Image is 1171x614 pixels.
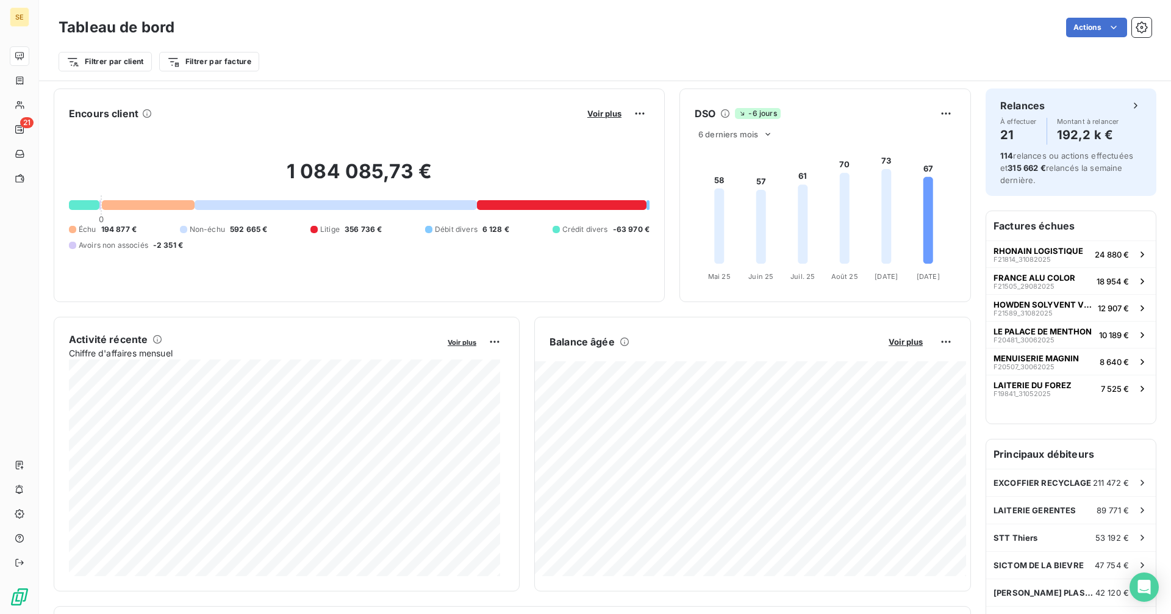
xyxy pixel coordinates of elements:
[230,224,267,235] span: 592 665 €
[917,272,940,281] tspan: [DATE]
[1093,478,1129,488] span: 211 472 €
[875,272,898,281] tspan: [DATE]
[79,224,96,235] span: Échu
[994,560,1084,570] span: SICTOM DE LA BIEVRE
[1008,163,1045,173] span: 315 662 €
[1095,250,1129,259] span: 24 880 €
[1000,125,1037,145] h4: 21
[1000,98,1045,113] h6: Relances
[994,283,1055,290] span: F21505_29082025
[994,478,1091,488] span: EXCOFFIER RECYCLAGE
[1057,125,1119,145] h4: 192,2 k €
[153,240,183,251] span: -2 351 €
[1099,330,1129,340] span: 10 189 €
[10,587,29,607] img: Logo LeanPay
[994,300,1093,309] span: HOWDEN SOLYVENT VENTEC
[482,224,509,235] span: 6 128 €
[69,106,138,121] h6: Encours client
[695,106,715,121] h6: DSO
[986,211,1156,240] h6: Factures échues
[1097,505,1129,515] span: 89 771 €
[550,334,615,349] h6: Balance âgée
[1098,303,1129,313] span: 12 907 €
[994,256,1051,263] span: F21814_31082025
[1097,276,1129,286] span: 18 954 €
[986,294,1156,321] button: HOWDEN SOLYVENT VENTECF21589_3108202512 907 €
[994,273,1075,283] span: FRANCE ALU COLOR
[994,390,1051,397] span: F19841_31052025
[735,108,780,119] span: -6 jours
[1101,384,1129,394] span: 7 525 €
[69,159,650,196] h2: 1 084 085,73 €
[345,224,382,235] span: 356 736 €
[69,332,148,347] h6: Activité récente
[986,375,1156,402] button: LAITERIE DU FOREZF19841_310520257 525 €
[994,353,1079,363] span: MENUISERIE MAGNIN
[994,588,1095,598] span: [PERSON_NAME] PLASTIQUES INNOVATION SAS
[101,224,137,235] span: 194 877 €
[748,272,773,281] tspan: Juin 25
[562,224,608,235] span: Crédit divers
[1066,18,1127,37] button: Actions
[1100,357,1129,367] span: 8 640 €
[1000,151,1013,161] span: 114
[20,117,34,128] span: 21
[994,336,1055,344] span: F20481_30062025
[994,533,1038,543] span: STT Thiers
[986,240,1156,267] button: RHONAIN LOGISTIQUEF21814_3108202524 880 €
[1000,118,1037,125] span: À effectuer
[1000,151,1133,185] span: relances ou actions effectuées et relancés la semaine dernière.
[885,336,926,347] button: Voir plus
[10,7,29,27] div: SE
[994,309,1053,317] span: F21589_31082025
[1095,588,1129,598] span: 42 120 €
[444,336,480,347] button: Voir plus
[1130,572,1159,602] div: Open Intercom Messenger
[1095,560,1129,570] span: 47 754 €
[986,348,1156,375] button: MENUISERIE MAGNINF20507_300620258 640 €
[320,224,340,235] span: Litige
[190,224,225,235] span: Non-échu
[994,246,1083,256] span: RHONAIN LOGISTIQUE
[584,108,625,119] button: Voir plus
[986,267,1156,294] button: FRANCE ALU COLORF21505_2908202518 954 €
[994,363,1055,370] span: F20507_30062025
[790,272,815,281] tspan: Juil. 25
[986,439,1156,469] h6: Principaux débiteurs
[435,224,478,235] span: Débit divers
[99,214,104,224] span: 0
[59,52,152,71] button: Filtrer par client
[708,272,731,281] tspan: Mai 25
[986,321,1156,348] button: LE PALACE DE MENTHONF20481_3006202510 189 €
[59,16,174,38] h3: Tableau de bord
[994,505,1076,515] span: LAITERIE GERENTES
[613,224,650,235] span: -63 970 €
[159,52,259,71] button: Filtrer par facture
[994,380,1072,390] span: LAITERIE DU FOREZ
[831,272,858,281] tspan: Août 25
[889,337,923,347] span: Voir plus
[1095,533,1129,543] span: 53 192 €
[1057,118,1119,125] span: Montant à relancer
[587,109,621,118] span: Voir plus
[79,240,148,251] span: Avoirs non associés
[698,129,758,139] span: 6 derniers mois
[448,338,476,347] span: Voir plus
[994,327,1092,336] span: LE PALACE DE MENTHON
[69,347,439,359] span: Chiffre d'affaires mensuel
